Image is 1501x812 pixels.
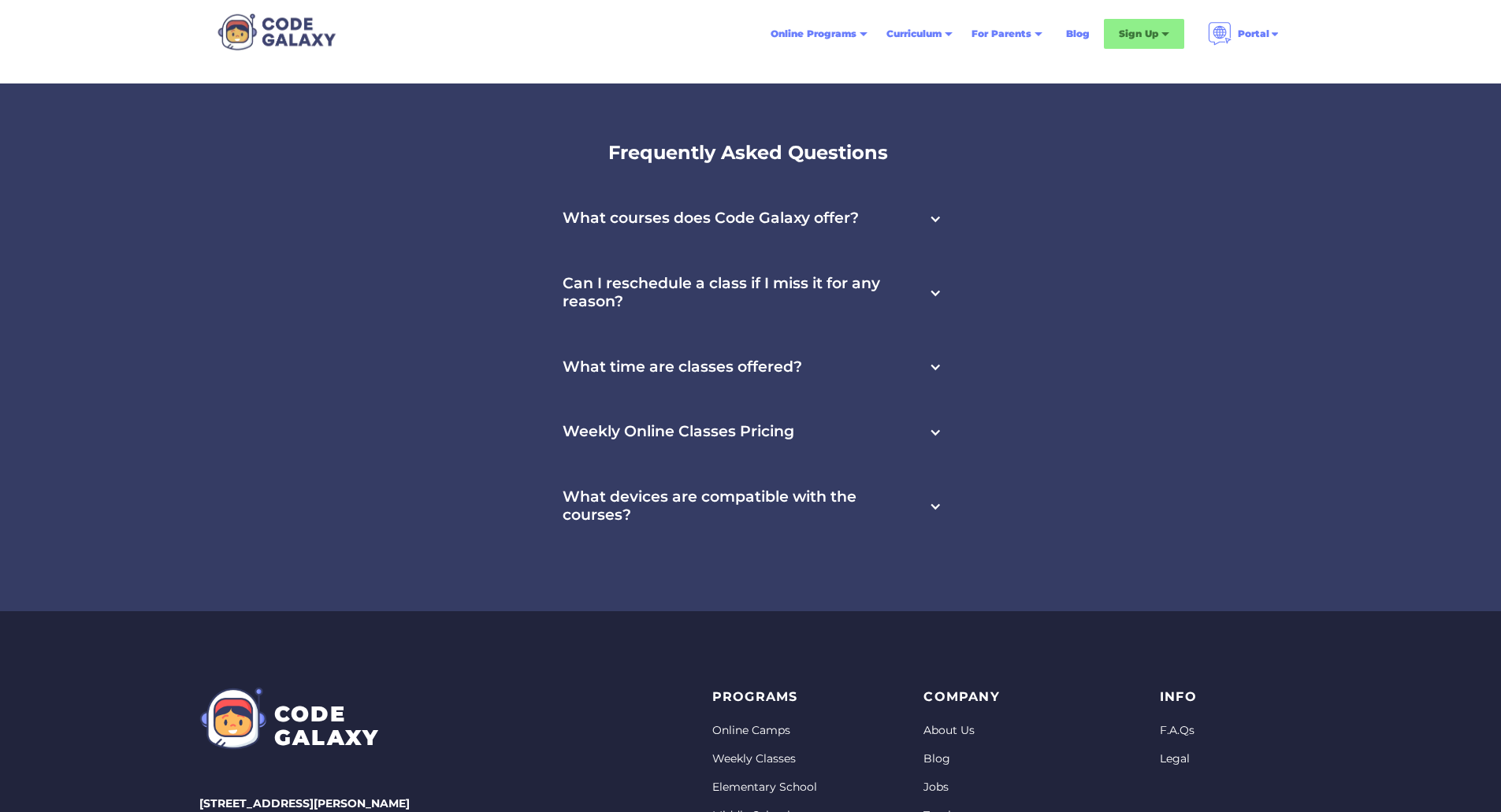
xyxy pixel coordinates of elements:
[1160,687,1197,708] p: info
[544,335,957,400] div: What time are classes offered?
[563,275,926,311] h3: Can I reschedule a class if I miss it for any reason?
[1104,19,1184,49] div: Sign Up
[712,751,817,767] a: Weekly Classes
[274,703,380,750] div: CODE GALAXY
[544,186,957,251] div: What courses does Code Galaxy offer?
[712,687,817,708] p: PROGRAMS
[923,687,1053,708] p: Company
[1198,16,1290,52] div: Portal
[563,209,859,228] h3: What courses does Code Galaxy offer?
[1119,26,1158,42] div: Sign Up
[962,20,1052,48] div: For Parents
[886,26,942,42] div: Curriculum
[199,687,410,750] a: CODEGALAXY
[712,723,817,739] a: Online Camps
[1160,751,1197,767] a: Legal
[923,751,1053,767] a: Blog
[563,423,794,441] h3: Weekly Online Classes Pricing
[563,488,926,525] h3: What devices are compatible with the courses?
[761,20,877,48] div: Online Programs
[544,399,957,465] div: Weekly Online Classes Pricing
[1238,26,1269,42] div: Portal
[923,780,1053,795] a: Jobs
[1057,20,1099,48] a: Blog
[563,358,802,376] h3: What time are classes offered?
[877,20,962,48] div: Curriculum
[771,26,856,42] div: Online Programs
[1160,723,1197,739] a: F.A.Qs
[544,251,957,335] div: Can I reschedule a class if I miss it for any reason?
[972,26,1031,42] div: For Parents
[923,723,1053,739] a: About Us
[544,465,957,548] div: What devices are compatible with the courses?
[712,780,817,795] a: Elementary School
[608,139,888,167] h2: Frequently Asked Questions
